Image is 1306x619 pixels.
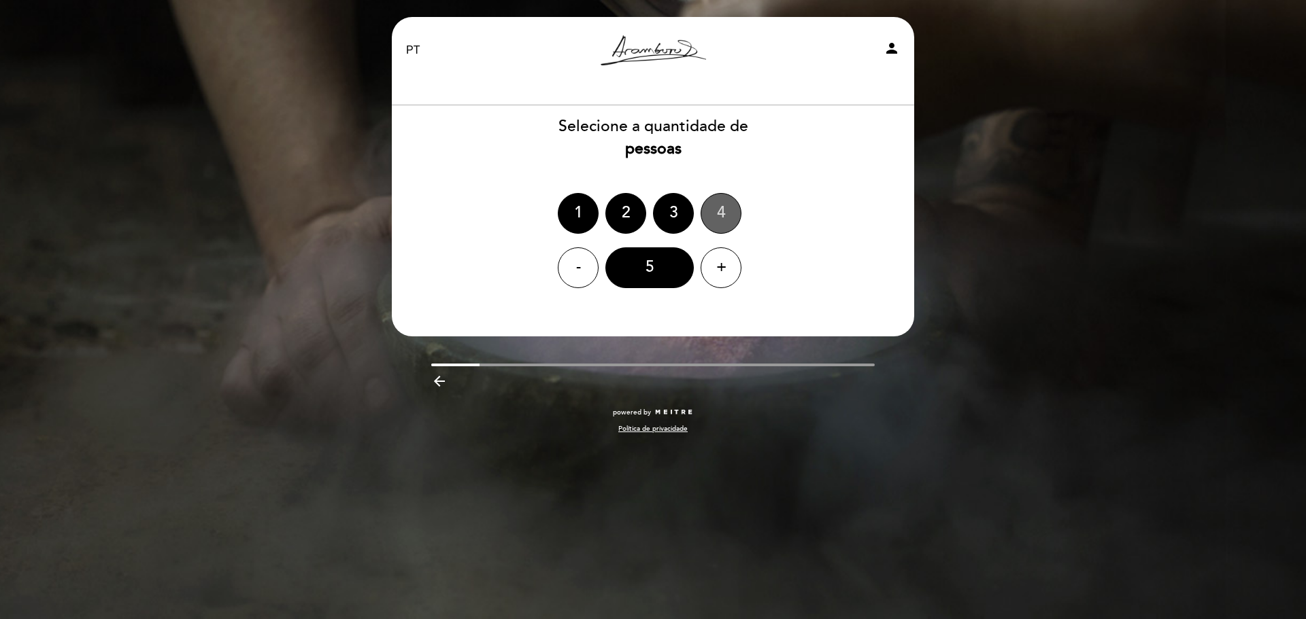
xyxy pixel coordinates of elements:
[618,424,688,434] a: Política de privacidade
[558,193,599,234] div: 1
[431,373,448,389] i: arrow_backward
[884,40,900,61] button: person
[613,408,651,417] span: powered by
[701,247,741,288] div: +
[701,193,741,234] div: 4
[391,116,915,160] div: Selecione a quantidade de
[653,193,694,234] div: 3
[654,409,693,416] img: MEITRE
[605,193,646,234] div: 2
[884,40,900,56] i: person
[613,408,693,417] a: powered by
[625,139,682,158] b: pessoas
[568,32,738,69] a: [PERSON_NAME] Resto
[605,247,694,288] div: 5
[558,247,599,288] div: -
